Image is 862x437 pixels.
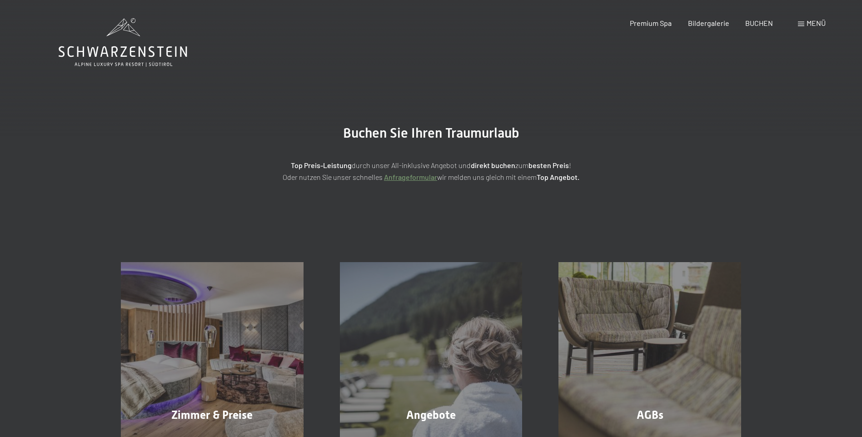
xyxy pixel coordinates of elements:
strong: direkt buchen [471,161,515,169]
a: Anfrageformular [384,173,437,181]
span: AGBs [637,408,663,422]
strong: Top Preis-Leistung [291,161,352,169]
span: Angebote [406,408,456,422]
strong: Top Angebot. [537,173,579,181]
strong: besten Preis [528,161,569,169]
p: durch unser All-inklusive Angebot und zum ! Oder nutzen Sie unser schnelles wir melden uns gleich... [204,159,658,183]
a: Bildergalerie [688,19,729,27]
span: Zimmer & Preise [171,408,253,422]
a: Premium Spa [630,19,672,27]
span: Menü [807,19,826,27]
span: Buchen Sie Ihren Traumurlaub [343,125,519,141]
a: BUCHEN [745,19,773,27]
